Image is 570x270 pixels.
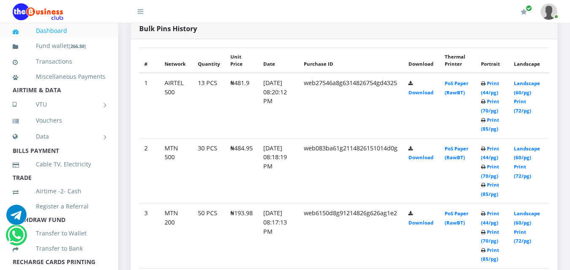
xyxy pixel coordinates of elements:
[299,73,403,138] td: web27546a8g6314826754gd4325
[481,80,499,96] a: Print (44/pg)
[13,197,105,216] a: Register a Referral
[8,231,25,245] a: Chat for support
[193,138,225,203] td: 30 PCS
[514,163,531,179] a: Print (72/pg)
[6,211,27,225] a: Chat for support
[193,73,225,138] td: 13 PCS
[514,229,531,244] a: Print (72/pg)
[440,48,475,73] th: Thermal Printer
[225,203,258,269] td: ₦193.98
[514,98,531,114] a: Print (72/pg)
[408,89,433,96] a: Download
[509,48,549,73] th: Landscape
[70,43,84,49] b: 266.50
[408,219,433,226] a: Download
[13,111,105,130] a: Vouchers
[69,43,86,49] small: [ ]
[258,48,299,73] th: Date
[139,138,159,203] td: 2
[526,5,532,11] span: Renew/Upgrade Subscription
[514,210,540,226] a: Landscape (60/pg)
[476,48,509,73] th: Portrait
[540,3,557,20] img: User
[139,73,159,138] td: 1
[13,239,105,258] a: Transfer to Bank
[445,145,468,161] a: PoS Paper (RawBT)
[403,48,440,73] th: Download
[514,80,540,96] a: Landscape (60/pg)
[13,155,105,174] a: Cable TV, Electricity
[258,73,299,138] td: [DATE] 08:20:12 PM
[514,145,540,161] a: Landscape (60/pg)
[13,67,105,86] a: Miscellaneous Payments
[445,210,468,226] a: PoS Paper (RawBT)
[481,229,499,244] a: Print (70/pg)
[193,203,225,269] td: 50 PCS
[13,36,105,56] a: Fund wallet[266.50]
[225,48,258,73] th: Unit Price
[159,138,193,203] td: MTN 500
[481,182,499,197] a: Print (85/pg)
[299,138,403,203] td: web083ba61g2114826151014d0g
[13,182,105,201] a: Airtime -2- Cash
[159,73,193,138] td: AIRTEL 500
[139,203,159,269] td: 3
[193,48,225,73] th: Quantity
[299,48,403,73] th: Purchase ID
[13,3,63,20] img: Logo
[13,224,105,243] a: Transfer to Wallet
[13,52,105,71] a: Transactions
[481,210,499,226] a: Print (44/pg)
[159,203,193,269] td: MTN 200
[225,73,258,138] td: ₦481.9
[481,163,499,179] a: Print (70/pg)
[159,48,193,73] th: Network
[299,203,403,269] td: web6150d8g91214826g626ag1e2
[225,138,258,203] td: ₦484.95
[13,21,105,40] a: Dashboard
[408,154,433,160] a: Download
[13,94,105,115] a: VTU
[139,48,159,73] th: #
[139,24,197,33] strong: Bulk Pins History
[481,247,499,262] a: Print (85/pg)
[481,145,499,161] a: Print (44/pg)
[521,8,527,15] i: Renew/Upgrade Subscription
[13,126,105,147] a: Data
[481,117,499,132] a: Print (85/pg)
[258,203,299,269] td: [DATE] 08:17:13 PM
[445,80,468,96] a: PoS Paper (RawBT)
[258,138,299,203] td: [DATE] 08:18:19 PM
[481,98,499,114] a: Print (70/pg)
